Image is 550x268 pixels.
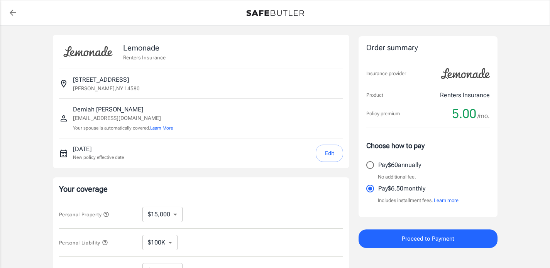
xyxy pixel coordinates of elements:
[59,210,109,219] button: Personal Property
[366,110,400,118] p: Policy premium
[434,197,459,204] button: Learn more
[378,173,416,181] p: No additional fee.
[378,160,421,170] p: Pay $60 annually
[59,41,117,62] img: Lemonade
[477,111,490,121] span: /mo.
[59,184,343,194] p: Your coverage
[359,229,498,248] button: Proceed to Payment
[59,240,108,246] span: Personal Liability
[366,70,406,78] p: Insurance provider
[59,238,108,247] button: Personal Liability
[440,91,490,100] p: Renters Insurance
[73,75,129,84] p: [STREET_ADDRESS]
[366,140,490,151] p: Choose how to pay
[73,145,124,154] p: [DATE]
[123,42,166,54] p: Lemonade
[378,184,425,193] p: Pay $6.50 monthly
[402,234,454,244] span: Proceed to Payment
[73,125,173,132] p: Your spouse is automatically covered.
[378,197,459,204] p: Includes installment fees.
[73,84,140,92] p: [PERSON_NAME] , NY 14580
[5,5,20,20] a: back to quotes
[437,63,494,84] img: Lemonade
[123,54,166,61] p: Renters Insurance
[73,154,124,161] p: New policy effective date
[59,114,68,123] svg: Insured person
[366,91,383,99] p: Product
[73,114,173,122] p: [EMAIL_ADDRESS][DOMAIN_NAME]
[73,105,173,114] p: Demiah [PERSON_NAME]
[246,10,304,16] img: Back to quotes
[452,106,476,121] span: 5.00
[59,79,68,88] svg: Insured address
[316,145,343,162] button: Edit
[150,125,173,131] button: Learn More
[366,42,490,54] div: Order summary
[59,149,68,158] svg: New policy start date
[59,212,109,217] span: Personal Property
